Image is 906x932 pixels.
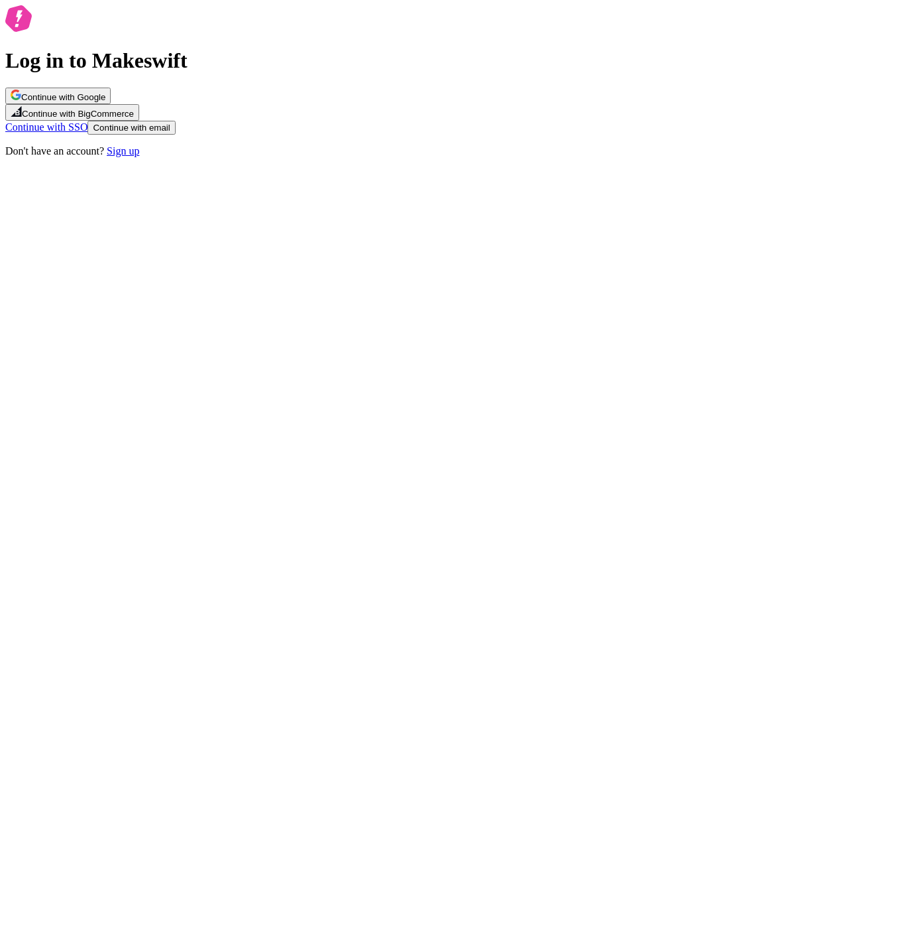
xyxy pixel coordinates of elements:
[5,145,901,157] p: Don't have an account?
[22,109,134,119] span: Continue with BigCommerce
[5,104,139,121] button: Continue with BigCommerce
[5,48,901,73] h1: Log in to Makeswift
[107,145,139,157] a: Sign up
[87,121,175,135] button: Continue with email
[5,121,87,133] a: Continue with SSO
[21,92,105,102] span: Continue with Google
[5,88,111,104] button: Continue with Google
[93,123,170,133] span: Continue with email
